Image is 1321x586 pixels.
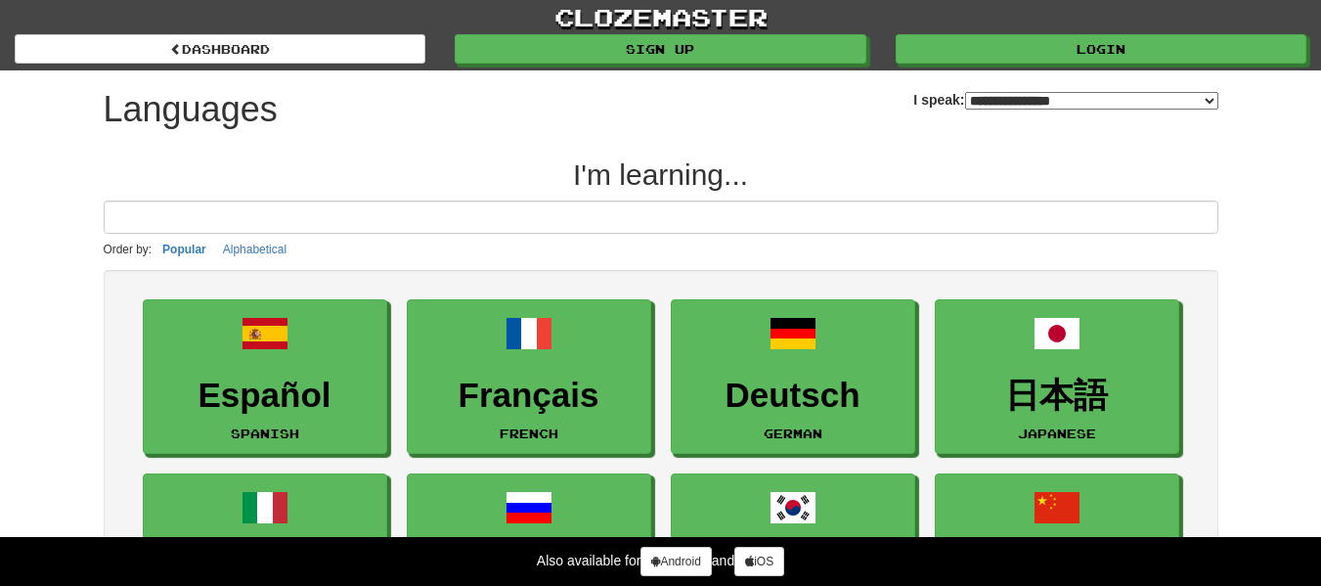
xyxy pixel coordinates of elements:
[418,377,640,415] h3: Français
[946,377,1168,415] h3: 日本語
[104,158,1218,191] h2: I'm learning...
[231,427,299,440] small: Spanish
[734,547,784,576] a: iOS
[764,427,822,440] small: German
[156,239,212,260] button: Popular
[500,427,558,440] small: French
[104,243,153,256] small: Order by:
[217,239,292,260] button: Alphabetical
[104,90,278,129] h1: Languages
[682,377,904,415] h3: Deutsch
[455,34,865,64] a: Sign up
[896,34,1306,64] a: Login
[913,90,1217,110] label: I speak:
[935,299,1179,455] a: 日本語Japanese
[15,34,425,64] a: dashboard
[965,92,1218,110] select: I speak:
[407,299,651,455] a: FrançaisFrench
[1018,427,1096,440] small: Japanese
[640,547,711,576] a: Android
[671,299,915,455] a: DeutschGerman
[143,299,387,455] a: EspañolSpanish
[154,377,376,415] h3: Español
